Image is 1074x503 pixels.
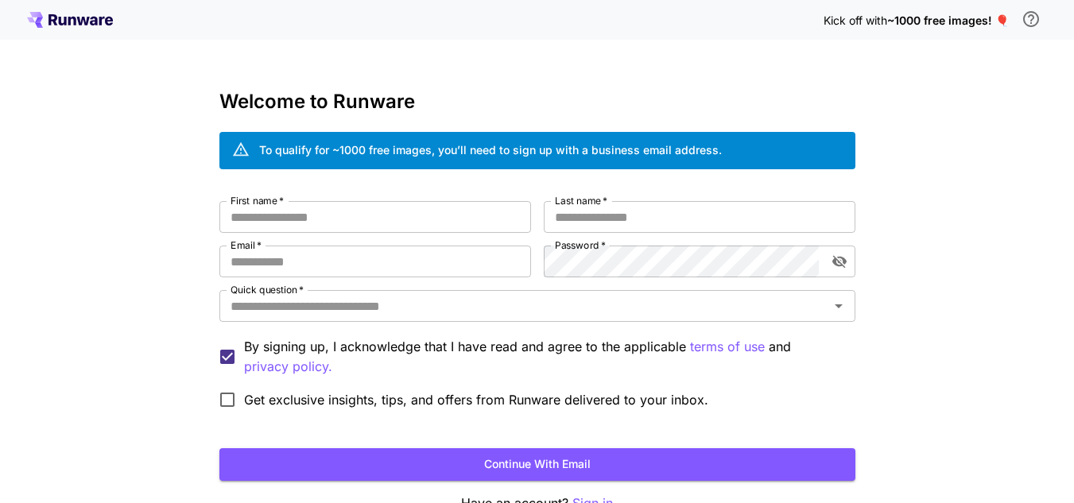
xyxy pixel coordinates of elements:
button: toggle password visibility [825,247,854,276]
label: Password [555,238,606,252]
label: Quick question [231,283,304,296]
span: ~1000 free images! 🎈 [887,14,1009,27]
button: Continue with email [219,448,855,481]
button: By signing up, I acknowledge that I have read and agree to the applicable and privacy policy. [690,337,765,357]
span: Get exclusive insights, tips, and offers from Runware delivered to your inbox. [244,390,708,409]
label: Email [231,238,262,252]
span: Kick off with [824,14,887,27]
label: First name [231,194,284,207]
p: privacy policy. [244,357,332,377]
button: Open [828,295,850,317]
p: By signing up, I acknowledge that I have read and agree to the applicable and [244,337,843,377]
div: To qualify for ~1000 free images, you’ll need to sign up with a business email address. [259,141,722,158]
p: terms of use [690,337,765,357]
label: Last name [555,194,607,207]
button: By signing up, I acknowledge that I have read and agree to the applicable terms of use and [244,357,332,377]
h3: Welcome to Runware [219,91,855,113]
button: In order to qualify for free credit, you need to sign up with a business email address and click ... [1015,3,1047,35]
